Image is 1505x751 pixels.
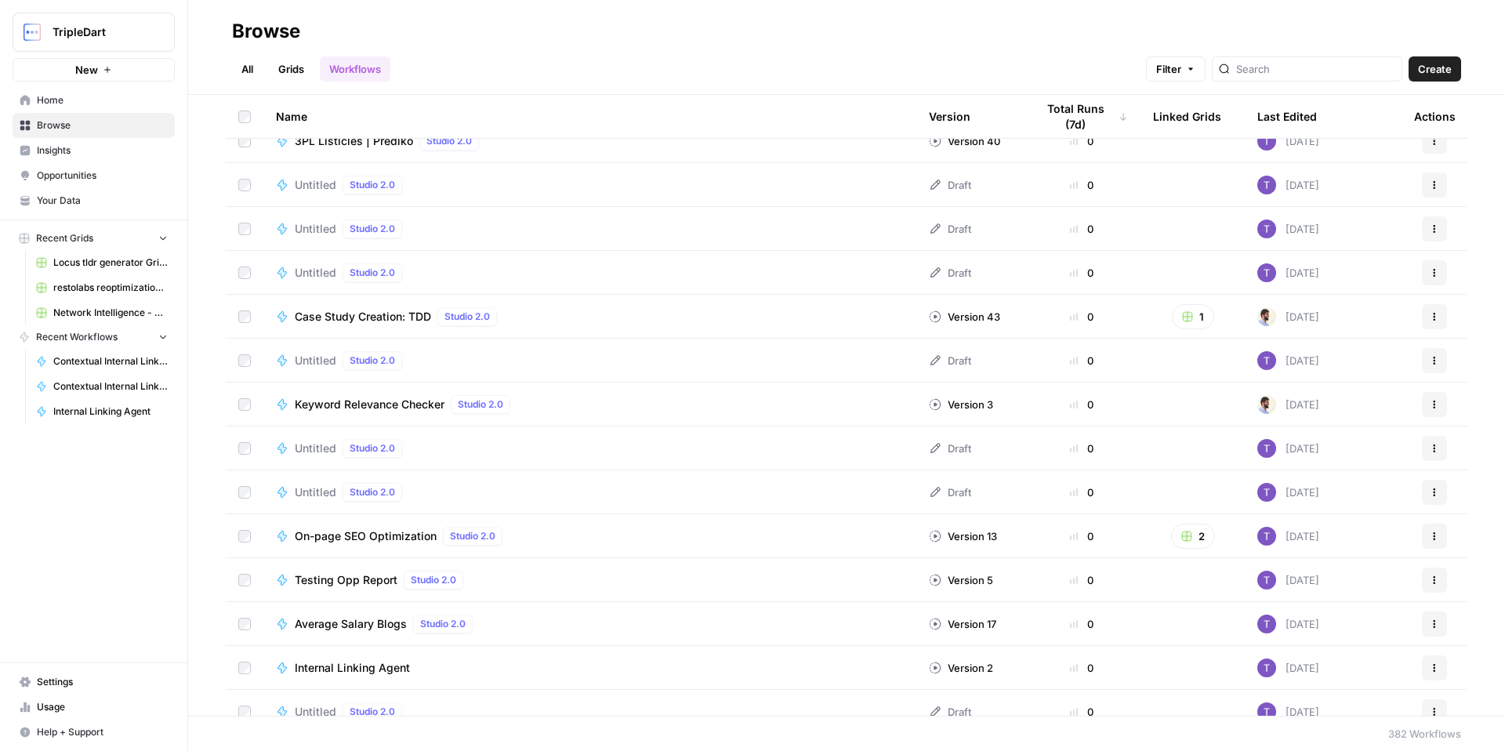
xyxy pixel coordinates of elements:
[929,572,993,588] div: Version 5
[276,176,904,194] a: UntitledStudio 2.0
[276,702,904,721] a: UntitledStudio 2.0
[276,95,904,138] div: Name
[13,325,175,349] button: Recent Workflows
[1035,572,1128,588] div: 0
[295,353,336,368] span: Untitled
[37,675,168,689] span: Settings
[18,18,46,46] img: TripleDart Logo
[444,310,490,324] span: Studio 2.0
[13,695,175,720] a: Usage
[53,24,147,40] span: TripleDart
[420,617,466,631] span: Studio 2.0
[1257,176,1319,194] div: [DATE]
[1414,95,1456,138] div: Actions
[75,62,98,78] span: New
[1257,527,1276,546] img: ogabi26qpshj0n8lpzr7tvse760o
[1257,95,1317,138] div: Last Edited
[13,669,175,695] a: Settings
[13,113,175,138] a: Browse
[1172,304,1214,329] button: 1
[1409,56,1461,82] button: Create
[929,616,996,632] div: Version 17
[276,132,904,151] a: 3PL Listicles | PredikoStudio 2.0
[37,194,168,208] span: Your Data
[295,397,444,412] span: Keyword Relevance Checker
[426,134,472,148] span: Studio 2.0
[929,177,971,193] div: Draft
[1257,176,1276,194] img: ogabi26qpshj0n8lpzr7tvse760o
[276,307,904,326] a: Case Study Creation: TDDStudio 2.0
[1257,702,1276,721] img: ogabi26qpshj0n8lpzr7tvse760o
[29,349,175,374] a: Contextual Internal Linking Issue Identification
[53,281,168,295] span: restolabs reoptimizations aug
[13,138,175,163] a: Insights
[1035,528,1128,544] div: 0
[1035,265,1128,281] div: 0
[350,354,395,368] span: Studio 2.0
[1257,658,1319,677] div: [DATE]
[295,660,410,676] span: Internal Linking Agent
[29,300,175,325] a: Network Intelligence - pseo- 1 Grid
[13,720,175,745] button: Help + Support
[276,351,904,370] a: UntitledStudio 2.0
[276,660,904,676] a: Internal Linking Agent
[13,88,175,113] a: Home
[13,227,175,250] button: Recent Grids
[37,93,168,107] span: Home
[320,56,390,82] a: Workflows
[295,616,407,632] span: Average Salary Blogs
[1035,704,1128,720] div: 0
[929,221,971,237] div: Draft
[295,221,336,237] span: Untitled
[295,572,397,588] span: Testing Opp Report
[1035,616,1128,632] div: 0
[1171,524,1215,549] button: 2
[1257,351,1319,370] div: [DATE]
[1257,658,1276,677] img: ogabi26qpshj0n8lpzr7tvse760o
[1257,439,1276,458] img: ogabi26qpshj0n8lpzr7tvse760o
[53,405,168,419] span: Internal Linking Agent
[929,353,971,368] div: Draft
[929,309,1000,325] div: Version 43
[1257,395,1319,414] div: [DATE]
[13,13,175,52] button: Workspace: TripleDart
[276,263,904,282] a: UntitledStudio 2.0
[929,441,971,456] div: Draft
[36,330,118,344] span: Recent Workflows
[53,306,168,320] span: Network Intelligence - pseo- 1 Grid
[1257,351,1276,370] img: ogabi26qpshj0n8lpzr7tvse760o
[1156,61,1181,77] span: Filter
[295,484,336,500] span: Untitled
[269,56,314,82] a: Grids
[29,399,175,424] a: Internal Linking Agent
[1035,221,1128,237] div: 0
[1146,56,1206,82] button: Filter
[1257,615,1276,633] img: ogabi26qpshj0n8lpzr7tvse760o
[276,395,904,414] a: Keyword Relevance CheckerStudio 2.0
[929,397,993,412] div: Version 3
[350,266,395,280] span: Studio 2.0
[37,143,168,158] span: Insights
[1153,95,1221,138] div: Linked Grids
[929,95,970,138] div: Version
[295,441,336,456] span: Untitled
[1257,615,1319,633] div: [DATE]
[929,704,971,720] div: Draft
[1257,219,1319,238] div: [DATE]
[1257,307,1319,326] div: [DATE]
[276,615,904,633] a: Average Salary BlogsStudio 2.0
[53,354,168,368] span: Contextual Internal Linking Issue Identification
[1257,439,1319,458] div: [DATE]
[1257,527,1319,546] div: [DATE]
[295,177,336,193] span: Untitled
[1257,571,1276,590] img: ogabi26qpshj0n8lpzr7tvse760o
[1257,219,1276,238] img: ogabi26qpshj0n8lpzr7tvse760o
[1257,263,1319,282] div: [DATE]
[1388,726,1461,742] div: 382 Workflows
[1257,307,1276,326] img: ykaosv8814szsqn64d2bp9dhkmx9
[276,219,904,238] a: UntitledStudio 2.0
[350,178,395,192] span: Studio 2.0
[1257,483,1319,502] div: [DATE]
[295,265,336,281] span: Untitled
[29,374,175,399] a: Contextual Internal Linking Addition to Existing Articles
